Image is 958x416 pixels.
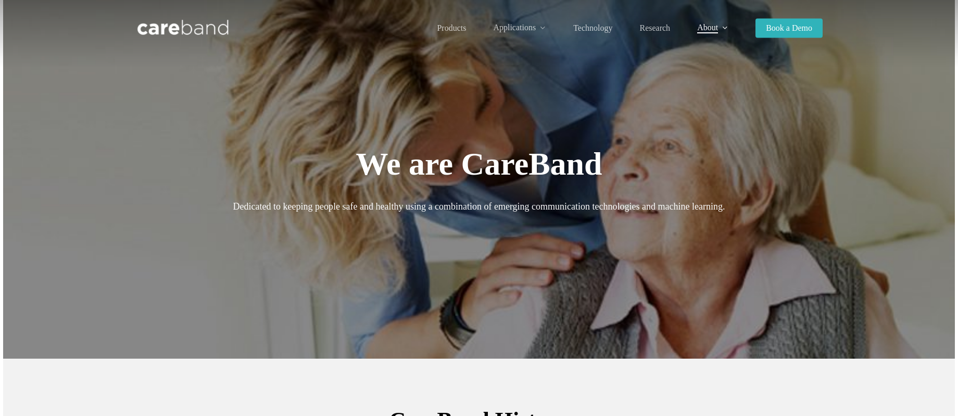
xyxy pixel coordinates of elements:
a: Technology [573,24,612,32]
a: Products [437,24,466,32]
p: Dedicated to keeping people safe and healthy using a combination of emerging communication techno... [135,198,823,215]
a: Research [639,24,670,32]
span: Technology [573,23,612,32]
a: Book a Demo [755,24,823,32]
span: Book a Demo [766,23,812,32]
span: About [697,23,718,32]
span: Research [639,23,670,32]
span: Products [437,23,466,32]
a: Applications [493,23,546,32]
h1: We are CareBand [135,144,823,184]
a: About [697,23,728,32]
span: Applications [493,23,536,32]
